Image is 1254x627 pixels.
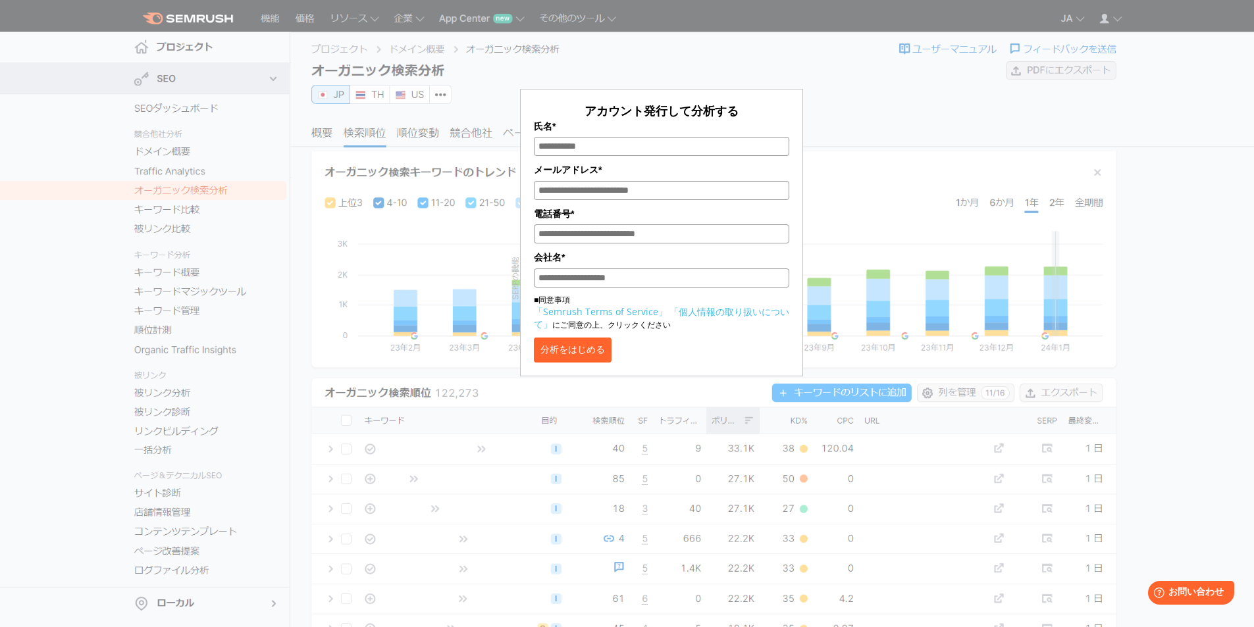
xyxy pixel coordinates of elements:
a: 「Semrush Terms of Service」 [534,305,667,318]
iframe: Help widget launcher [1137,576,1240,613]
label: メールアドレス* [534,163,789,177]
label: 電話番号* [534,207,789,221]
span: アカウント発行して分析する [585,103,739,118]
p: ■同意事項 にご同意の上、クリックください [534,294,789,331]
button: 分析をはじめる [534,338,612,363]
a: 「個人情報の取り扱いについて」 [534,305,789,330]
